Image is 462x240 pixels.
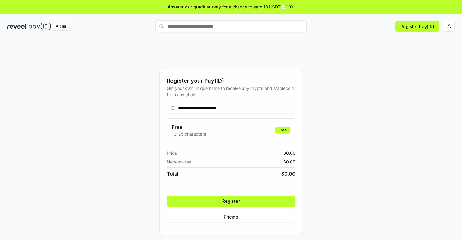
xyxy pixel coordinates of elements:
[275,127,290,133] div: Free
[167,196,295,207] button: Register
[172,123,206,131] h3: Free
[395,21,439,32] button: Register Pay(ID)
[167,212,295,222] button: Pricing
[167,77,295,85] div: Register your Pay(ID)
[172,131,206,137] p: 13-25 characters
[167,85,295,98] div: Get your own unique name to receive any crypto and stablecoin, from any chain
[281,170,295,177] span: $ 0.00
[29,23,51,30] img: pay_id
[167,159,191,165] span: Network fee
[7,23,28,30] img: reveel_dark
[167,150,177,156] span: Price
[52,23,69,30] div: Alpha
[283,159,295,165] span: $ 0.00
[283,150,295,156] span: $ 0.00
[167,170,178,177] span: Total
[222,4,287,10] span: for a chance to earn 10 USDT 📝
[168,4,221,10] span: Answer our quick survey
